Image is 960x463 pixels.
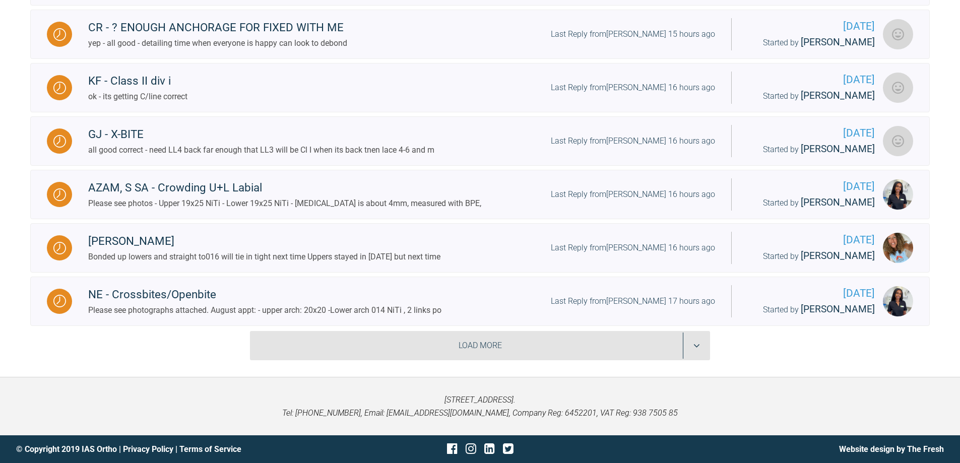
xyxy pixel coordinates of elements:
img: Waiting [53,295,66,307]
div: CR - ? ENOUGH ANCHORAGE FOR FIXED WITH ME [88,19,347,37]
span: [DATE] [748,72,875,88]
a: Privacy Policy [123,444,173,454]
p: [STREET_ADDRESS]. Tel: [PHONE_NUMBER], Email: [EMAIL_ADDRESS][DOMAIN_NAME], Company Reg: 6452201,... [16,393,944,419]
div: yep - all good - detailing time when everyone is happy can look to debond [88,37,347,50]
div: AZAM, S SA - Crowding U+L Labial [88,179,481,197]
div: Last Reply from [PERSON_NAME] 16 hours ago [551,188,715,201]
img: Sarah Gatley [883,19,913,49]
span: [DATE] [748,18,875,35]
div: Bonded up lowers and straight to016 will tie in tight next time Uppers stayed in [DATE] but next ... [88,250,440,263]
div: Please see photos - Upper 19x25 NiTi - Lower 19x25 NiTi - [MEDICAL_DATA] is about 4mm, measured w... [88,197,481,210]
div: [PERSON_NAME] [88,232,440,250]
a: WaitingNE - Crossbites/OpenbitePlease see photographs attached. August appt: - upper arch: 20x20 ... [30,277,930,326]
span: [PERSON_NAME] [801,196,875,208]
div: GJ - X-BITE [88,125,434,144]
img: Waiting [53,82,66,94]
img: Waiting [53,188,66,201]
a: Terms of Service [179,444,241,454]
div: Started by [748,302,875,317]
img: Sarah Gatley [883,126,913,156]
div: Last Reply from [PERSON_NAME] 16 hours ago [551,241,715,254]
div: © Copyright 2019 IAS Ortho | | [16,443,326,456]
span: [DATE] [748,125,875,142]
div: Last Reply from [PERSON_NAME] 16 hours ago [551,135,715,148]
div: Last Reply from [PERSON_NAME] 17 hours ago [551,295,715,308]
span: [PERSON_NAME] [801,303,875,315]
img: Waiting [53,242,66,254]
span: [DATE] [748,285,875,302]
span: [DATE] [748,178,875,195]
span: [DATE] [748,232,875,248]
img: Mariam Samra [883,286,913,316]
a: WaitingKF - Class II div iok - its getting C/line correctLast Reply from[PERSON_NAME] 16 hours ag... [30,63,930,112]
a: WaitingGJ - X-BITEall good correct - need LL4 back far enough that LL3 will be Cl I when its back... [30,116,930,166]
div: Started by [748,142,875,157]
img: Mariam Samra [883,179,913,210]
div: NE - Crossbites/Openbite [88,286,441,304]
img: Sarah Gatley [883,73,913,103]
div: Last Reply from [PERSON_NAME] 15 hours ago [551,28,715,41]
img: Rebecca Lynne Williams [883,233,913,263]
div: ok - its getting C/line correct [88,90,187,103]
div: Load More [250,331,710,360]
div: Started by [748,248,875,264]
span: [PERSON_NAME] [801,90,875,101]
a: Website design by The Fresh [839,444,944,454]
div: all good correct - need LL4 back far enough that LL3 will be Cl I when its back tnen lace 4-6 and m [88,144,434,157]
a: WaitingCR - ? ENOUGH ANCHORAGE FOR FIXED WITH MEyep - all good - detailing time when everyone is ... [30,10,930,59]
div: Please see photographs attached. August appt: - upper arch: 20x20 -Lower arch 014 NiTi , 2 links po [88,304,441,317]
span: [PERSON_NAME] [801,143,875,155]
div: Started by [748,88,875,104]
div: KF - Class II div i [88,72,187,90]
a: WaitingAZAM, S SA - Crowding U+L LabialPlease see photos - Upper 19x25 NiTi - Lower 19x25 NiTi - ... [30,170,930,219]
span: [PERSON_NAME] [801,36,875,48]
img: Waiting [53,135,66,148]
div: Last Reply from [PERSON_NAME] 16 hours ago [551,81,715,94]
span: [PERSON_NAME] [801,250,875,261]
div: Started by [748,195,875,211]
img: Waiting [53,28,66,41]
a: Waiting[PERSON_NAME]Bonded up lowers and straight to016 will tie in tight next time Uppers stayed... [30,223,930,273]
div: Started by [748,35,875,50]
